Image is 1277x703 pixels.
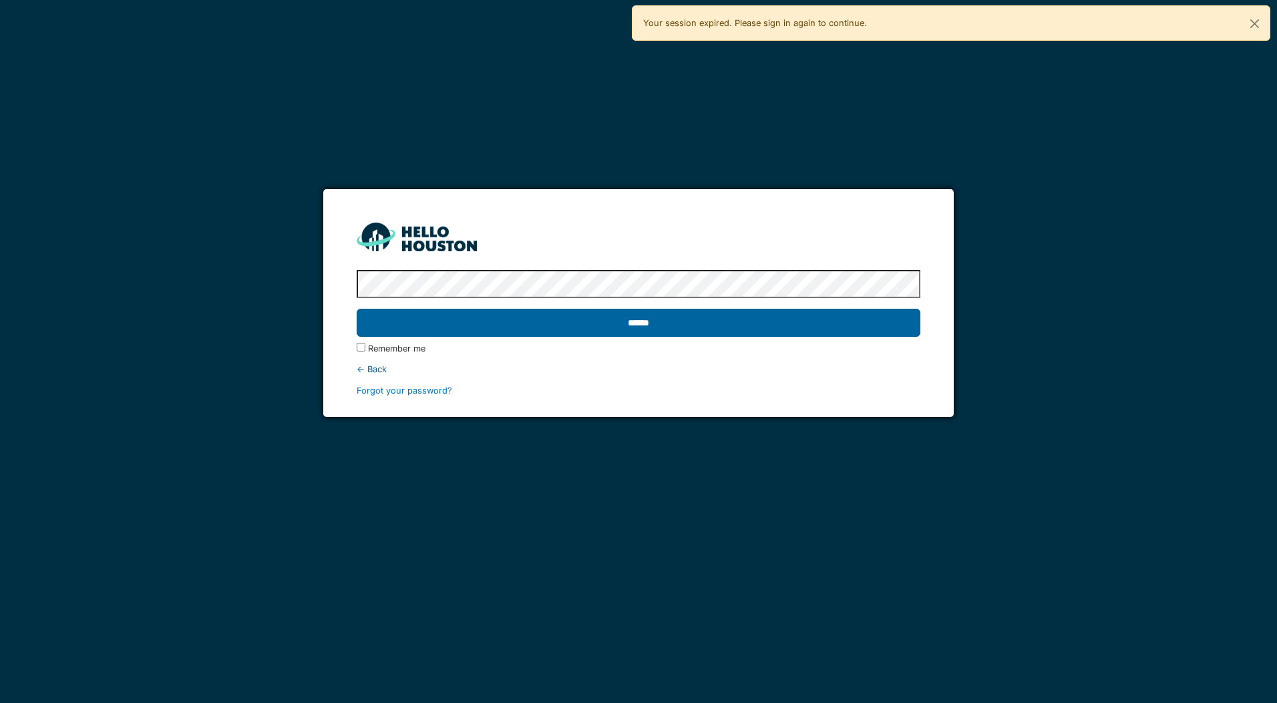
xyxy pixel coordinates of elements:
[1240,6,1270,41] button: Close
[368,342,425,355] label: Remember me
[357,386,452,396] a: Forgot your password?
[357,363,920,376] div: ← Back
[357,223,477,251] img: HH_line-BYnF2_Hg.png
[632,5,1270,41] div: Your session expired. Please sign in again to continue.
